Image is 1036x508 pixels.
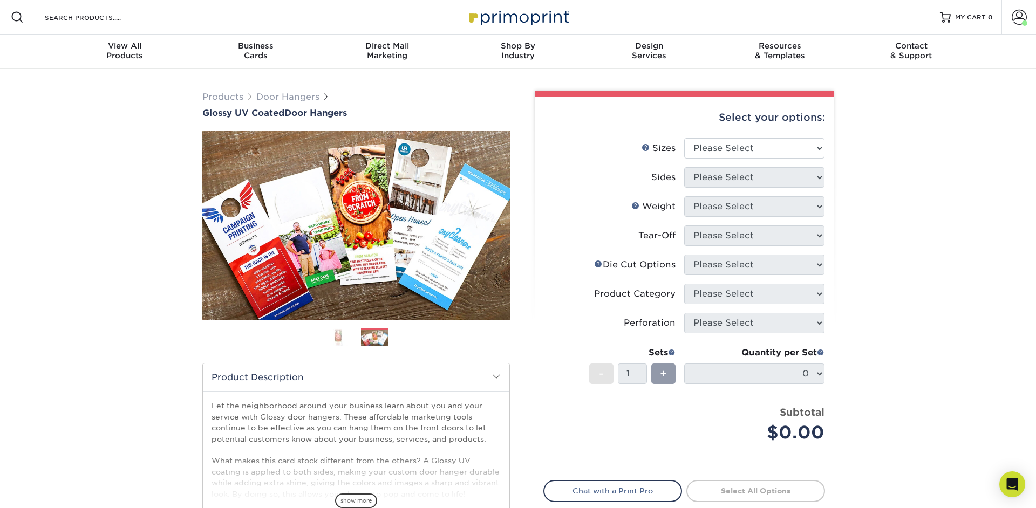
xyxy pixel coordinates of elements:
[846,41,977,60] div: & Support
[44,11,149,24] input: SEARCH PRODUCTS.....
[190,35,322,69] a: BusinessCards
[583,35,714,69] a: DesignServices
[543,480,682,502] a: Chat with a Print Pro
[780,406,824,418] strong: Subtotal
[202,131,510,320] img: Glossy UV Coated 02
[583,41,714,51] span: Design
[543,97,825,138] div: Select your options:
[322,41,453,60] div: Marketing
[190,41,322,51] span: Business
[638,229,676,242] div: Tear-Off
[335,493,377,508] span: show more
[846,41,977,51] span: Contact
[988,13,993,21] span: 0
[846,35,977,69] a: Contact& Support
[594,287,676,300] div: Product Category
[642,142,676,155] div: Sizes
[202,92,243,102] a: Products
[684,346,824,359] div: Quantity per Set
[190,41,322,60] div: Cards
[999,471,1025,497] div: Open Intercom Messenger
[453,41,584,60] div: Industry
[453,41,584,51] span: Shop By
[202,108,284,118] span: Glossy UV Coated
[453,35,584,69] a: Shop ByIndustry
[714,41,846,60] div: & Templates
[361,330,388,347] img: Door Hangers 02
[202,108,510,118] h1: Door Hangers
[651,171,676,184] div: Sides
[322,41,453,51] span: Direct Mail
[624,317,676,329] div: Perforation
[256,92,319,102] a: Door Hangers
[660,366,667,382] span: +
[955,13,986,22] span: MY CART
[583,41,714,60] div: Services
[59,35,190,69] a: View AllProducts
[594,258,676,271] div: Die Cut Options
[59,41,190,51] span: View All
[464,5,572,29] img: Primoprint
[686,480,825,502] a: Select All Options
[714,35,846,69] a: Resources& Templates
[589,346,676,359] div: Sets
[714,41,846,51] span: Resources
[599,366,604,382] span: -
[203,363,509,391] h2: Product Description
[692,420,824,445] div: $0.00
[631,200,676,213] div: Weight
[322,35,453,69] a: Direct MailMarketing
[59,41,190,60] div: Products
[202,108,510,118] a: Glossy UV CoatedDoor Hangers
[325,328,352,347] img: Door Hangers 01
